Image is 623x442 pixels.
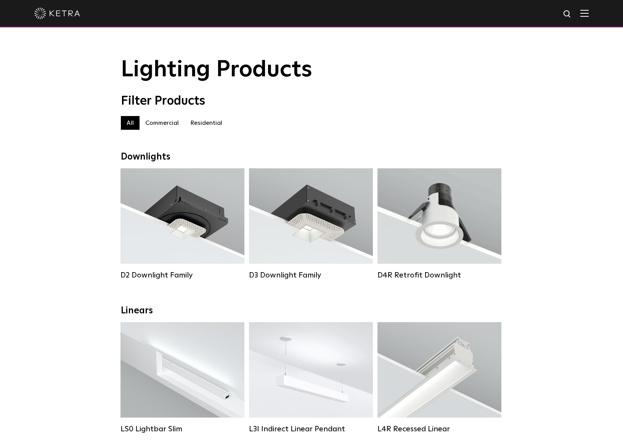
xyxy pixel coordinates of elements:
img: search icon [563,10,572,19]
img: Hamburger%20Nav.svg [580,10,589,17]
div: L4R Recessed Linear [377,424,501,434]
a: L3I Indirect Linear Pendant Lumen Output:400 / 600 / 800 / 1000Housing Colors:White / BlackContro... [249,322,373,434]
div: Filter Products [121,94,502,108]
label: Residential [185,116,228,130]
div: Downlights [121,152,502,163]
a: L4R Recessed Linear Lumen Output:400 / 600 / 800 / 1000Colors:White / BlackControl:Lutron Clear C... [377,322,501,434]
label: All [121,116,140,130]
a: D3 Downlight Family Lumen Output:700 / 900 / 1100Colors:White / Black / Silver / Bronze / Paintab... [249,168,373,280]
span: Lighting Products [121,58,312,81]
div: D2 Downlight Family [120,271,244,280]
a: D2 Downlight Family Lumen Output:1200Colors:White / Black / Gloss Black / Silver / Bronze / Silve... [120,168,244,280]
div: LS0 Lightbar Slim [120,424,244,434]
label: Commercial [140,116,185,130]
a: LS0 Lightbar Slim Lumen Output:200 / 350Colors:White / BlackControl:X96 Controller [120,322,244,434]
img: ketra-logo-2019-white [34,8,80,19]
a: D4R Retrofit Downlight Lumen Output:800Colors:White / BlackBeam Angles:15° / 25° / 40° / 60°Watta... [377,168,501,280]
div: D3 Downlight Family [249,271,373,280]
div: D4R Retrofit Downlight [377,271,501,280]
div: Linears [121,305,502,316]
div: L3I Indirect Linear Pendant [249,424,373,434]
